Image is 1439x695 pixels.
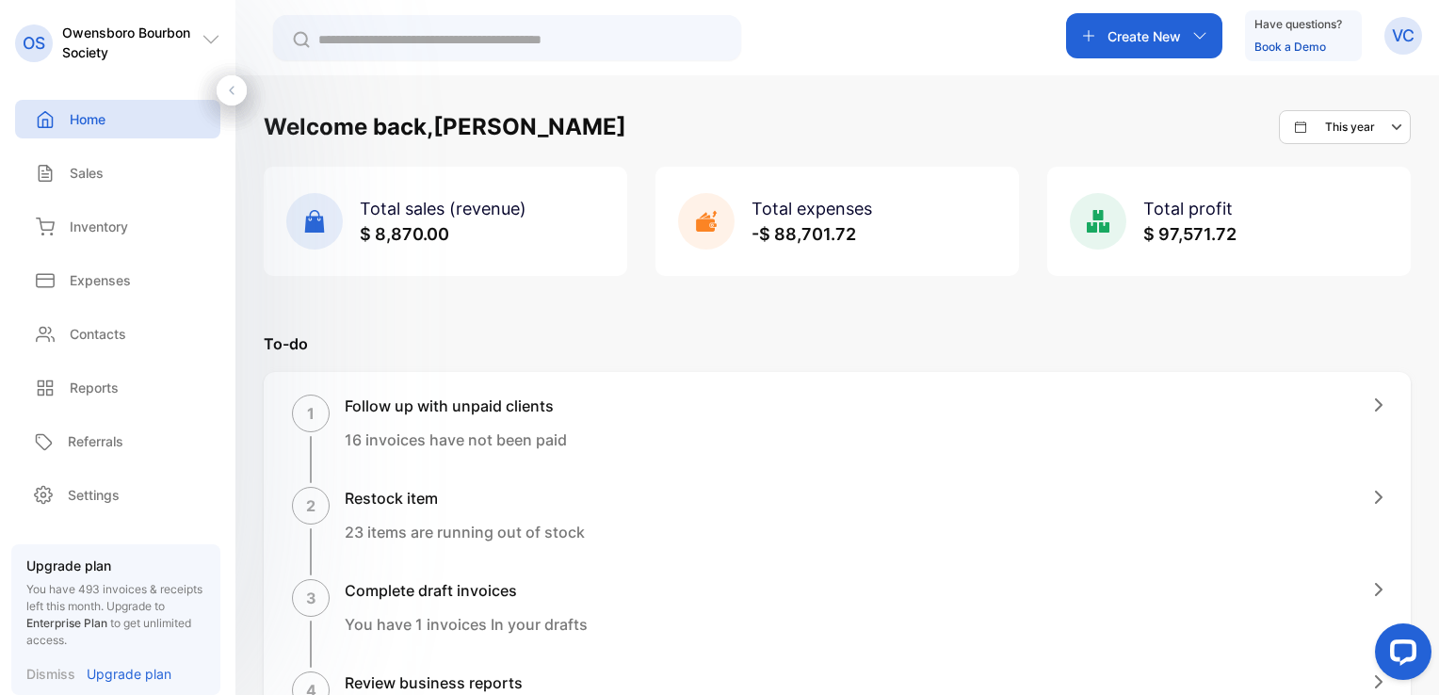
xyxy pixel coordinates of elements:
[26,556,205,575] p: Upgrade plan
[26,616,107,630] span: Enterprise Plan
[70,324,126,344] p: Contacts
[1143,224,1237,244] span: $ 97,571.72
[70,378,119,397] p: Reports
[26,664,75,684] p: Dismiss
[345,579,588,602] h1: Complete draft invoices
[26,581,205,649] p: You have 493 invoices & receipts left this month.
[1143,199,1233,218] span: Total profit
[23,31,45,56] p: OS
[1254,40,1326,54] a: Book a Demo
[307,402,315,425] p: 1
[345,487,585,509] h1: Restock item
[62,23,202,62] p: Owensboro Bourbon Society
[752,199,872,218] span: Total expenses
[1360,616,1439,695] iframe: LiveChat chat widget
[70,163,104,183] p: Sales
[345,613,588,636] p: You have 1 invoices In your drafts
[1066,13,1222,58] button: Create New
[345,521,585,543] p: 23 items are running out of stock
[70,270,131,290] p: Expenses
[1384,13,1422,58] button: VC
[306,587,316,609] p: 3
[306,494,315,517] p: 2
[345,671,704,694] h1: Review business reports
[1254,15,1342,34] p: Have questions?
[345,395,567,417] h1: Follow up with unpaid clients
[87,664,171,684] p: Upgrade plan
[70,109,105,129] p: Home
[70,217,128,236] p: Inventory
[360,199,526,218] span: Total sales (revenue)
[1279,110,1411,144] button: This year
[1392,24,1415,48] p: VC
[345,428,567,451] p: 16 invoices have not been paid
[264,332,1411,355] p: To-do
[264,110,626,144] h1: Welcome back, [PERSON_NAME]
[1325,119,1375,136] p: This year
[1108,26,1181,46] p: Create New
[360,224,449,244] span: $ 8,870.00
[75,664,171,684] a: Upgrade plan
[752,224,856,244] span: -$ 88,701.72
[68,485,120,505] p: Settings
[68,431,123,451] p: Referrals
[26,599,191,647] span: Upgrade to to get unlimited access.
